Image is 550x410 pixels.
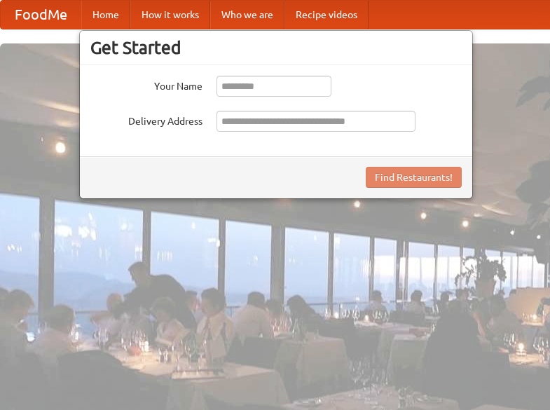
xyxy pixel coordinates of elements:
[90,76,202,93] label: Your Name
[366,167,462,188] button: Find Restaurants!
[130,1,210,29] a: How it works
[284,1,369,29] a: Recipe videos
[90,111,202,128] label: Delivery Address
[90,37,462,58] h3: Get Started
[81,1,130,29] a: Home
[210,1,284,29] a: Who we are
[1,1,81,29] a: FoodMe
